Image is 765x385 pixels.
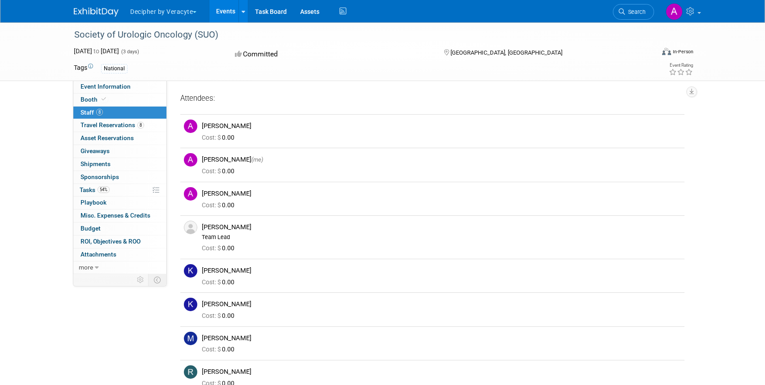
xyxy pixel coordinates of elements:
[202,155,681,164] div: [PERSON_NAME]
[202,346,238,353] span: 0.00
[96,109,103,115] span: 8
[81,147,110,154] span: Giveaways
[81,199,106,206] span: Playbook
[202,346,222,353] span: Cost: $
[669,63,693,68] div: Event Rating
[137,122,144,128] span: 8
[73,119,166,132] a: Travel Reservations8
[450,49,562,56] span: [GEOGRAPHIC_DATA], [GEOGRAPHIC_DATA]
[98,186,110,193] span: 54%
[202,312,222,319] span: Cost: $
[184,298,197,311] img: K.jpg
[73,132,166,145] a: Asset Reservations
[81,212,150,219] span: Misc. Expenses & Credits
[202,334,681,342] div: [PERSON_NAME]
[666,3,683,20] img: Amy Wahba
[71,27,641,43] div: Society of Urologic Oncology (SUO)
[73,261,166,274] a: more
[662,48,671,55] img: Format-Inperson.png
[73,158,166,171] a: Shipments
[184,365,197,379] img: R.jpg
[184,332,197,345] img: M.jpg
[202,278,238,286] span: 0.00
[202,300,681,308] div: [PERSON_NAME]
[73,197,166,209] a: Playbook
[601,47,693,60] div: Event Format
[251,156,263,163] span: (me)
[202,234,681,241] div: Team Lead
[74,63,93,73] td: Tags
[184,187,197,201] img: A.jpg
[625,9,646,15] span: Search
[202,312,238,319] span: 0.00
[202,244,222,252] span: Cost: $
[81,225,101,232] span: Budget
[202,201,238,209] span: 0.00
[672,48,693,55] div: In-Person
[102,97,106,102] i: Booth reservation complete
[202,278,222,286] span: Cost: $
[184,120,197,133] img: A.jpg
[149,274,167,286] td: Toggle Event Tabs
[81,160,110,167] span: Shipments
[202,223,681,231] div: [PERSON_NAME]
[73,210,166,222] a: Misc. Expenses & Credits
[133,274,149,286] td: Personalize Event Tab Strip
[81,134,134,141] span: Asset Reservations
[81,96,108,103] span: Booth
[613,4,654,20] a: Search
[202,368,681,376] div: [PERSON_NAME]
[202,266,681,275] div: [PERSON_NAME]
[202,189,681,198] div: [PERSON_NAME]
[184,264,197,278] img: K.jpg
[232,47,430,62] div: Committed
[92,47,101,55] span: to
[120,49,139,55] span: (3 days)
[81,109,103,116] span: Staff
[73,81,166,93] a: Event Information
[73,248,166,261] a: Attachments
[101,64,127,73] div: National
[81,251,116,258] span: Attachments
[81,238,140,245] span: ROI, Objectives & ROO
[73,171,166,184] a: Sponsorships
[73,145,166,158] a: Giveaways
[202,167,238,175] span: 0.00
[73,222,166,235] a: Budget
[81,83,131,90] span: Event Information
[73,107,166,119] a: Staff8
[73,94,166,106] a: Booth
[81,121,144,128] span: Travel Reservations
[202,201,222,209] span: Cost: $
[202,134,222,141] span: Cost: $
[180,93,684,105] div: Attendees:
[80,186,110,193] span: Tasks
[202,244,238,252] span: 0.00
[202,122,681,130] div: [PERSON_NAME]
[73,235,166,248] a: ROI, Objectives & ROO
[81,173,119,180] span: Sponsorships
[184,221,197,234] img: Associate-Profile-5.png
[74,47,119,55] span: [DATE] [DATE]
[73,184,166,197] a: Tasks54%
[202,134,238,141] span: 0.00
[74,8,119,17] img: ExhibitDay
[79,264,93,271] span: more
[184,153,197,167] img: A.jpg
[202,167,222,175] span: Cost: $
